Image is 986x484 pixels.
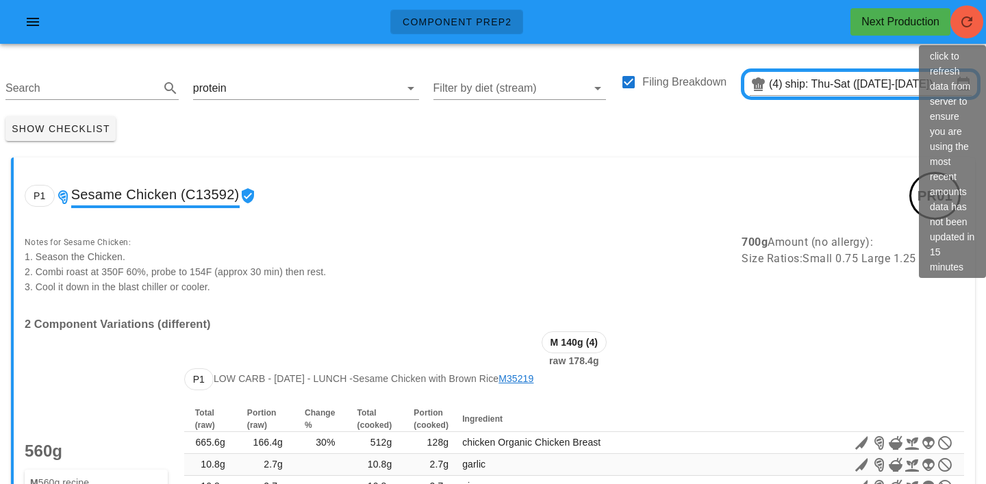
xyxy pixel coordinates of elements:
span: P1 [34,186,46,206]
td: 2.7g [236,454,294,476]
td: 166.4g [236,432,294,454]
div: raw 178.4g [176,323,972,377]
span: 2. Combi roast at 350F 60%, probe to 154F (approx 30 min) then rest. [25,266,326,277]
span: Show Checklist [11,123,110,134]
span: 128g [427,437,449,448]
th: Total (cooked) [346,407,403,432]
span: Sesame Chicken with Brown Rice [353,373,533,384]
h3: 2 Component Variations (different) [25,316,964,331]
span: 2.7g [430,459,449,470]
span: Component Prep2 [402,16,512,27]
span: Low Carb - [DATE] - lunch - [214,373,353,384]
div: Amount (no allergy): Size Ratios: Small 0.75 Large 1.25 [733,226,972,303]
div: protein [193,82,227,94]
td: 665.6g [184,432,236,454]
th: Ingredient [459,407,738,432]
div: (4) [769,77,785,91]
th: Change % [294,407,346,432]
span: 3. Cool it down in the blast chiller or cooler. [25,281,210,292]
button: Show Checklist [5,116,116,141]
th: Portion (raw) [236,407,294,432]
a: M35219 [498,373,533,384]
div: Next Production [861,14,939,30]
a: Component Prep2 [390,10,524,34]
span: garlic [462,459,485,470]
span: M 140g (4) [551,332,598,353]
td: 10.8g [184,454,236,476]
span: 1. Season the Chicken. [25,251,125,262]
span: chicken Organic Chicken Breast [462,437,601,448]
label: Filing Breakdown [642,75,726,89]
div: Filter by diet (stream) [433,77,607,99]
div: PR01 [909,172,961,220]
td: 512g [346,432,403,454]
span: 30% [316,437,335,448]
th: Total (raw) [184,407,236,432]
b: 700g [742,235,768,249]
p: 560g [25,444,168,459]
span: P1 [193,369,205,390]
span: Sesame Chicken (C13592) [71,183,240,208]
span: Notes for Sesame Chicken: [25,238,131,247]
th: Portion (cooked) [403,407,459,432]
div: protein [193,77,419,99]
td: 10.8g [346,454,403,476]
